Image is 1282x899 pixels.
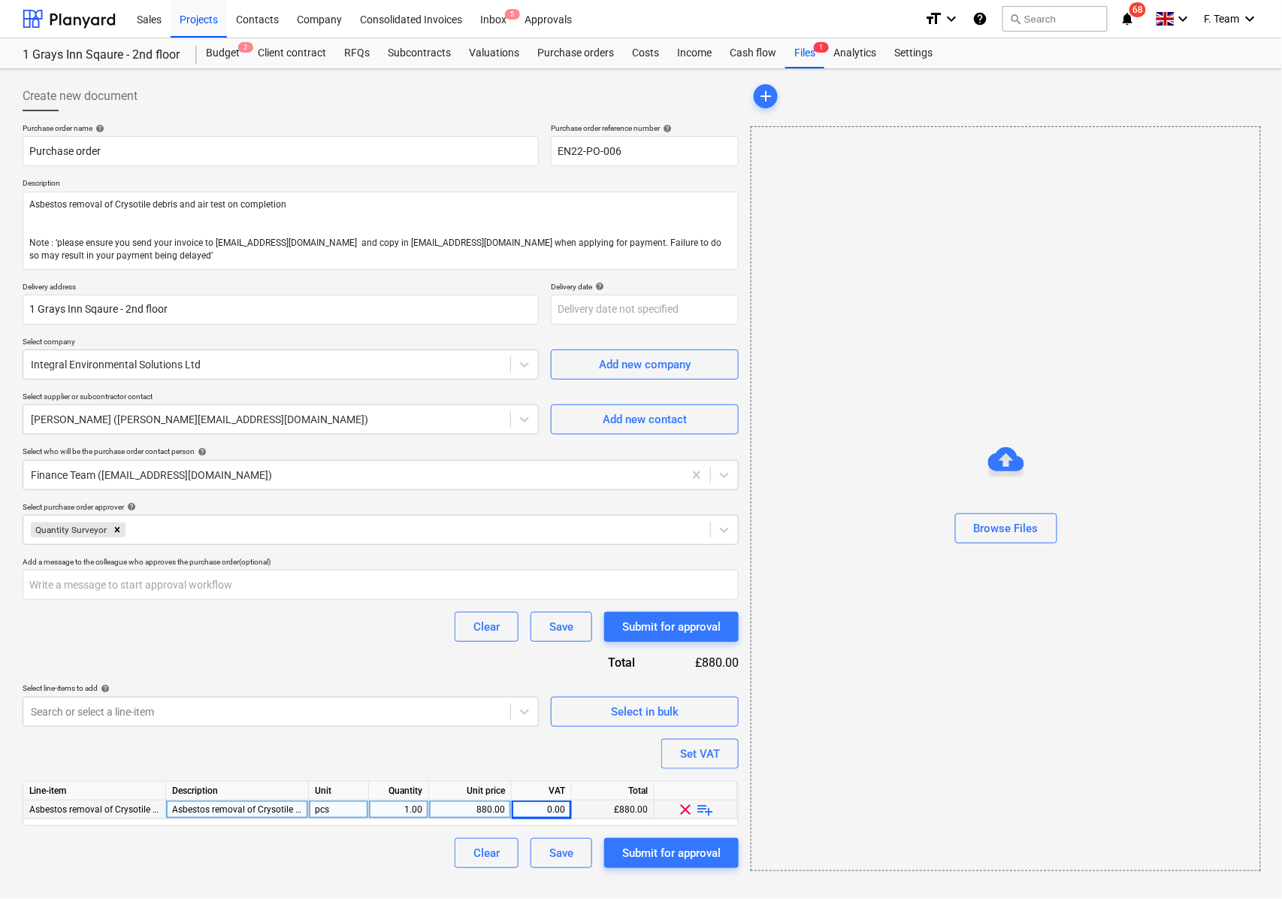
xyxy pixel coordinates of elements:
a: Settings [885,38,942,68]
div: Line-item [23,782,166,801]
a: RFQs [335,38,379,68]
div: Description [166,782,309,801]
span: help [98,684,110,693]
a: Analytics [824,38,885,68]
input: Delivery date not specified [551,295,739,325]
div: 1.00 [375,801,422,819]
div: Asbestos removal of Crysotile debris and air test on completion [166,801,309,819]
textarea: Asbestos removal of Crysotile debris and air test on completion Note : ‘please ensure you send yo... [23,192,739,270]
span: help [92,124,104,133]
div: VAT [512,782,572,801]
div: Quantity [369,782,429,801]
div: Files [785,38,824,68]
p: Select supplier or subcontractor contact [23,392,539,404]
div: Remove Quantity Surveyor [109,522,125,537]
div: Select purchase order approver [23,502,739,512]
input: Write a message to start approval workflow [23,570,739,600]
button: Search [1002,6,1108,32]
button: Add new contact [551,404,739,434]
button: Submit for approval [604,612,739,642]
div: Total [572,782,655,801]
button: Clear [455,838,519,868]
a: Costs [623,38,668,68]
div: Unit [309,782,369,801]
div: Save [549,617,573,637]
a: Subcontracts [379,38,460,68]
i: keyboard_arrow_down [1175,10,1193,28]
div: £880.00 [659,654,739,671]
div: Add new contact [603,410,687,429]
input: Document name [23,136,539,166]
span: 5 [505,9,520,20]
a: Files1 [785,38,824,68]
span: playlist_add [697,801,715,819]
div: Delivery date [551,282,739,292]
div: Browse Files [974,519,1039,538]
i: keyboard_arrow_down [1241,10,1259,28]
div: Total [543,654,659,671]
a: Cash flow [721,38,785,68]
a: Client contract [249,38,335,68]
input: Delivery address [23,295,539,325]
a: Income [668,38,721,68]
span: 1 [814,42,829,53]
div: pcs [309,801,369,819]
a: Purchase orders [528,38,623,68]
i: format_size [924,10,942,28]
div: Purchase order name [23,123,539,133]
div: £880.00 [572,801,655,819]
div: Budget [197,38,249,68]
button: Select in bulk [551,697,739,727]
div: Clear [473,843,500,863]
button: Clear [455,612,519,642]
div: Save [549,843,573,863]
span: Asbestos removal of Crysotile debris and air test on completion [29,804,286,815]
div: Add a message to the colleague who approves the purchase order (optional) [23,557,739,567]
div: Browse Files [751,126,1261,871]
button: Set VAT [661,739,739,769]
span: help [660,124,672,133]
span: help [124,502,136,511]
div: 1 Grays Inn Sqaure - 2nd floor [23,47,179,63]
i: Knowledge base [972,10,987,28]
i: keyboard_arrow_down [942,10,960,28]
div: Submit for approval [622,843,721,863]
i: notifications [1120,10,1135,28]
div: Unit price [429,782,512,801]
button: Save [531,612,592,642]
span: Create new document [23,87,138,105]
div: Clear [473,617,500,637]
p: Select company [23,337,539,350]
div: 0.00 [518,801,565,819]
div: Add new company [599,355,691,374]
span: help [195,447,207,456]
iframe: Chat Widget [1207,827,1282,899]
button: Save [531,838,592,868]
div: Select in bulk [611,702,679,722]
span: search [1009,13,1021,25]
span: help [592,282,604,291]
button: Submit for approval [604,838,739,868]
div: Purchase order reference number [551,123,739,133]
a: Valuations [460,38,528,68]
p: Delivery address [23,282,539,295]
span: clear [677,801,695,819]
input: Reference number [551,136,739,166]
button: Add new company [551,350,739,380]
span: add [757,87,775,105]
div: Set VAT [680,744,720,764]
div: Select who will be the purchase order contact person [23,446,739,456]
div: Quantity Surveyor [31,522,109,537]
button: Browse Files [955,513,1057,543]
div: Submit for approval [622,617,721,637]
